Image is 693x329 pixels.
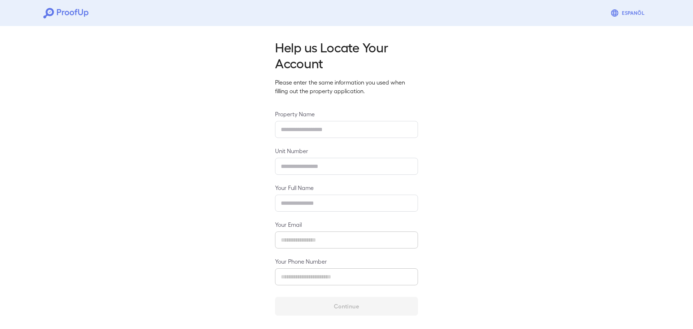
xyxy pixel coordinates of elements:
[607,6,650,20] button: Espanõl
[275,39,418,71] h2: Help us Locate Your Account
[275,147,418,155] label: Unit Number
[275,257,418,265] label: Your Phone Number
[275,78,418,95] p: Please enter the same information you used when filling out the property application.
[275,220,418,229] label: Your Email
[275,183,418,192] label: Your Full Name
[275,110,418,118] label: Property Name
